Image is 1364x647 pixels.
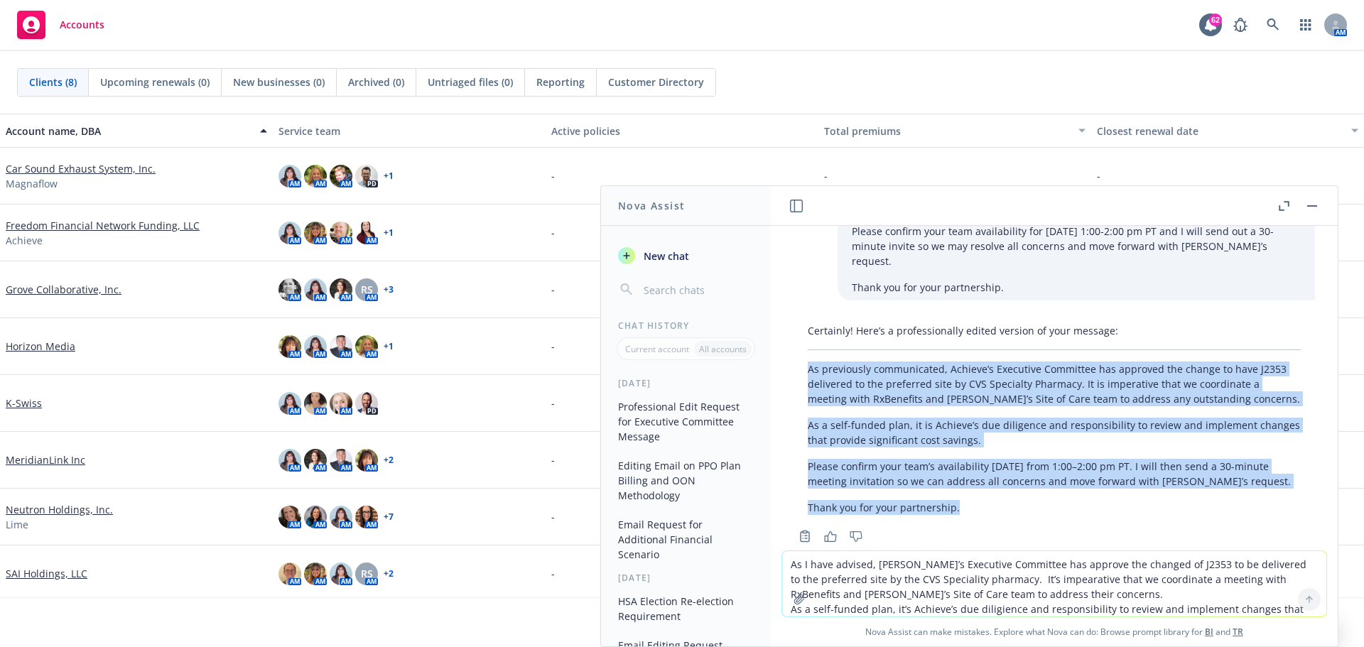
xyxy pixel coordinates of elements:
[6,396,42,411] a: K-Swiss
[384,342,394,351] a: + 1
[551,566,555,581] span: -
[1259,11,1287,39] a: Search
[6,282,121,297] a: Grove Collaborative, Inc.
[1097,168,1100,183] span: -
[612,243,759,268] button: New chat
[330,392,352,415] img: photo
[551,124,813,138] div: Active policies
[304,449,327,472] img: photo
[6,233,43,248] span: Achieve
[824,168,828,183] span: -
[625,343,689,355] p: Current account
[699,343,747,355] p: All accounts
[278,124,540,138] div: Service team
[428,75,513,89] span: Untriaged files (0)
[330,165,352,187] img: photo
[551,339,555,354] span: -
[6,517,28,532] span: Lime
[612,454,759,507] button: Editing Email on PPO Plan Billing and OON Methodology
[612,513,759,566] button: Email Request for Additional Financial Scenario
[1233,626,1243,638] a: TR
[6,218,200,233] a: Freedom Financial Network Funding, LLC
[546,114,818,148] button: Active policies
[608,75,704,89] span: Customer Directory
[100,75,210,89] span: Upcoming renewals (0)
[551,396,555,411] span: -
[601,320,771,332] div: Chat History
[1292,11,1320,39] a: Switch app
[601,572,771,584] div: [DATE]
[384,229,394,237] a: + 1
[1209,13,1222,26] div: 62
[6,566,87,581] a: SAI Holdings, LLC
[278,562,301,585] img: photo
[6,176,58,191] span: Magnaflow
[355,449,378,472] img: photo
[6,161,156,176] a: Car Sound Exhaust System, Inc.
[233,75,325,89] span: New businesses (0)
[1091,114,1364,148] button: Closest renewal date
[355,222,378,244] img: photo
[1226,11,1255,39] a: Report a Bug
[852,224,1301,268] p: Please confirm your team availability for [DATE] 1:00-2:00 pm PT and I will send out a 30-minute ...
[330,562,352,585] img: photo
[278,278,301,301] img: photo
[11,5,110,45] a: Accounts
[355,392,378,415] img: photo
[384,513,394,521] a: + 7
[845,526,867,546] button: Thumbs down
[330,278,352,301] img: photo
[278,449,301,472] img: photo
[551,509,555,524] span: -
[808,361,1301,406] p: As previously communicated, Achieve’s Executive Committee has approved the change to have J2353 d...
[355,335,378,358] img: photo
[1205,626,1213,638] a: BI
[304,222,327,244] img: photo
[384,456,394,464] a: + 2
[304,392,327,415] img: photo
[551,168,555,183] span: -
[278,222,301,244] img: photo
[278,392,301,415] img: photo
[6,452,85,467] a: MeridianLink Inc
[330,449,352,472] img: photo
[361,282,373,297] span: RS
[355,506,378,528] img: photo
[612,589,759,628] button: HSA Election Re-election Requirement
[808,500,1301,515] p: Thank you for your partnership.
[384,172,394,180] a: + 1
[304,335,327,358] img: photo
[355,165,378,187] img: photo
[808,323,1301,338] p: Certainly! Here’s a professionally edited version of your message:
[304,165,327,187] img: photo
[384,570,394,578] a: + 2
[330,335,352,358] img: photo
[6,339,75,354] a: Horizon Media
[278,335,301,358] img: photo
[60,19,104,31] span: Accounts
[304,506,327,528] img: photo
[278,165,301,187] img: photo
[304,562,327,585] img: photo
[273,114,546,148] button: Service team
[551,452,555,467] span: -
[808,459,1301,489] p: Please confirm your team’s availability [DATE] from 1:00–2:00 pm PT. I will then send a 30-minute...
[304,278,327,301] img: photo
[612,395,759,448] button: Professional Edit Request for Executive Committee Message
[641,249,689,263] span: New chat
[348,75,404,89] span: Archived (0)
[536,75,585,89] span: Reporting
[6,124,251,138] div: Account name, DBA
[278,506,301,528] img: photo
[618,198,685,213] h1: Nova Assist
[818,114,1091,148] button: Total premiums
[551,282,555,297] span: -
[808,418,1301,447] p: As a self-funded plan, it is Achieve’s due diligence and responsibility to review and implement c...
[361,566,373,581] span: RS
[601,377,771,389] div: [DATE]
[384,286,394,294] a: + 3
[776,617,1332,646] span: Nova Assist can make mistakes. Explore what Nova can do: Browse prompt library for and
[330,506,352,528] img: photo
[824,124,1070,138] div: Total premiums
[852,280,1301,295] p: Thank you for your partnership.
